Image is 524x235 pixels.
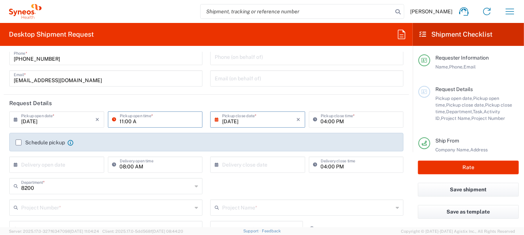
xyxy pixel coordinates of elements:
span: Pickup open date, [435,95,473,101]
span: Request Details [435,86,473,92]
span: Copyright © [DATE]-[DATE] Agistix Inc., All Rights Reserved [401,228,515,235]
input: Shipment, tracking or reference number [201,4,393,19]
span: [PERSON_NAME] [410,8,452,15]
span: Department, [446,109,473,114]
h2: Desktop Shipment Request [9,30,94,39]
button: Save as template [418,205,519,219]
span: Ship From [435,138,459,144]
span: Client: 2025.17.0-5dd568f [102,229,183,234]
span: Phone, [449,64,464,70]
span: Project Name, [441,115,471,121]
span: Task, [473,109,484,114]
a: Feedback [262,229,281,233]
a: Support [243,229,262,233]
button: Save shipment [418,183,519,197]
span: Email [464,64,476,70]
span: Name, [435,64,449,70]
label: Schedule pickup [16,140,65,145]
span: [DATE] 08:44:20 [152,229,183,234]
span: Company Name, [435,147,470,152]
span: Project Number [471,115,505,121]
a: Add Reference [307,224,317,234]
h2: Shipment Checklist [419,30,492,39]
i: × [297,114,301,125]
span: Server: 2025.17.0-327f6347098 [9,229,99,234]
i: × [96,114,100,125]
span: Pickup close date, [446,102,485,108]
span: [DATE] 11:04:24 [70,229,99,234]
span: Requester Information [435,55,489,61]
button: Rate [418,161,519,174]
h2: Request Details [9,100,52,107]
